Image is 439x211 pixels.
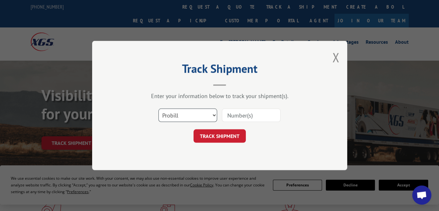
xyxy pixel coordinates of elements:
[124,64,315,76] h2: Track Shipment
[194,129,246,143] button: TRACK SHIPMENT
[412,185,431,205] a: Open chat
[124,92,315,100] div: Enter your information below to track your shipment(s).
[332,49,339,66] button: Close modal
[222,109,281,122] input: Number(s)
